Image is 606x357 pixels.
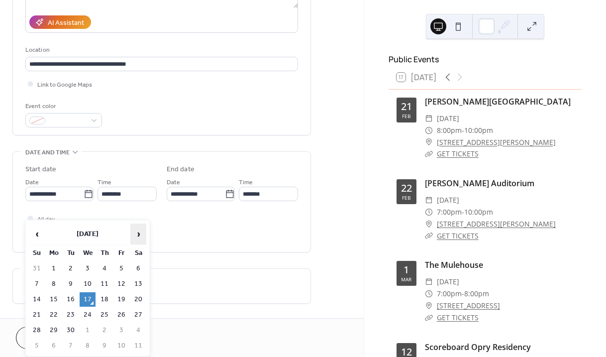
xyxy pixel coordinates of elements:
[29,308,45,322] td: 21
[239,177,253,188] span: Time
[131,224,146,244] span: ›
[63,277,79,291] td: 9
[46,277,62,291] td: 8
[97,308,112,322] td: 25
[29,15,91,29] button: AI Assistant
[425,312,433,324] div: ​
[25,45,296,55] div: Location
[401,347,412,357] div: 12
[113,261,129,276] td: 5
[437,231,479,240] a: GET TICKETS
[80,246,96,260] th: We
[97,246,112,260] th: Th
[437,113,459,124] span: [DATE]
[425,342,531,353] a: Scoreboard Opry Residency
[130,308,146,322] td: 27
[462,206,464,218] span: -
[130,292,146,307] td: 20
[97,261,112,276] td: 4
[29,292,45,307] td: 14
[437,300,500,312] a: [STREET_ADDRESS]
[98,177,111,188] span: Time
[113,277,129,291] td: 12
[63,246,79,260] th: Tu
[97,323,112,338] td: 2
[425,194,433,206] div: ​
[401,277,411,282] div: Mar
[462,124,464,136] span: -
[46,246,62,260] th: Mo
[113,292,129,307] td: 19
[113,323,129,338] td: 3
[80,308,96,322] td: 24
[425,96,571,107] a: [PERSON_NAME][GEOGRAPHIC_DATA]
[130,277,146,291] td: 13
[25,177,39,188] span: Date
[425,288,433,300] div: ​
[25,164,56,175] div: Start date
[425,206,433,218] div: ​
[29,246,45,260] th: Su
[425,113,433,124] div: ​
[437,288,462,300] span: 7:00pm
[80,323,96,338] td: 1
[389,53,582,65] div: Public Events
[462,288,464,300] span: -
[46,323,62,338] td: 29
[402,114,410,119] div: Feb
[80,292,96,307] td: 17
[29,224,44,244] span: ‹
[130,246,146,260] th: Sa
[97,339,112,353] td: 9
[437,124,462,136] span: 8:00pm
[29,261,45,276] td: 31
[113,339,129,353] td: 10
[29,277,45,291] td: 7
[29,339,45,353] td: 5
[425,178,534,189] a: [PERSON_NAME] Auditorium
[80,339,96,353] td: 8
[63,323,79,338] td: 30
[425,259,483,270] a: The Mulehouse
[63,308,79,322] td: 23
[464,206,493,218] span: 10:00pm
[402,195,410,200] div: Feb
[437,206,462,218] span: 7:00pm
[401,102,412,112] div: 21
[425,218,433,230] div: ​
[437,218,556,230] a: [STREET_ADDRESS][PERSON_NAME]
[425,230,433,242] div: ​
[401,183,412,193] div: 22
[425,148,433,160] div: ​
[46,224,129,245] th: [DATE]
[425,276,433,288] div: ​
[130,261,146,276] td: 6
[425,300,433,312] div: ​
[425,136,433,148] div: ​
[48,18,84,28] div: AI Assistant
[113,246,129,260] th: Fr
[97,277,112,291] td: 11
[46,261,62,276] td: 1
[46,292,62,307] td: 15
[29,323,45,338] td: 28
[80,261,96,276] td: 3
[25,147,70,158] span: Date and time
[25,101,100,112] div: Event color
[80,277,96,291] td: 10
[16,327,77,349] button: Cancel
[113,308,129,322] td: 26
[437,313,479,322] a: GET TICKETS
[464,124,493,136] span: 10:00pm
[63,292,79,307] td: 16
[63,261,79,276] td: 2
[404,265,409,275] div: 1
[46,308,62,322] td: 22
[46,339,62,353] td: 6
[37,80,92,90] span: Link to Google Maps
[130,339,146,353] td: 11
[63,339,79,353] td: 7
[437,149,479,158] a: GET TICKETS
[437,194,459,206] span: [DATE]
